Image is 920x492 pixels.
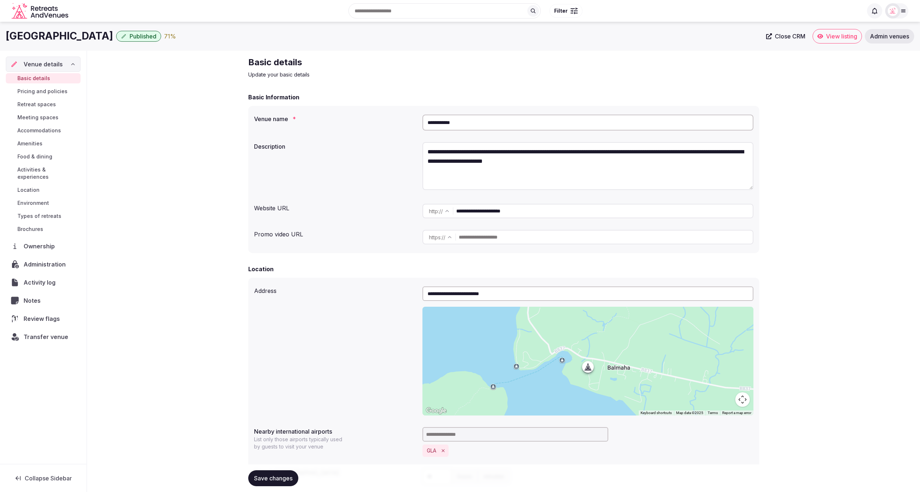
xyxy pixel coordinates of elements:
button: Transfer venue [6,329,81,344]
button: Filter [549,4,582,18]
a: Types of retreats [6,211,81,221]
span: Published [130,33,156,40]
span: Filter [554,7,568,15]
a: Pricing and policies [6,86,81,96]
span: Save changes [254,475,293,482]
span: Activity log [24,278,58,287]
a: Visit the homepage [12,3,70,19]
span: Pricing and policies [17,88,68,95]
a: Close CRM [762,29,810,44]
span: Collapse Sidebar [25,475,72,482]
a: Basic details [6,73,81,83]
svg: Retreats and Venues company logo [12,3,70,19]
a: Brochures [6,224,81,234]
span: Accommodations [17,127,61,134]
div: 71 % [164,32,176,41]
span: Review flags [24,314,63,323]
a: Activities & experiences [6,165,81,182]
button: Save changes [248,470,298,486]
span: Amenities [17,140,42,147]
span: 1 [12,316,18,322]
span: Venue details [24,60,63,69]
a: 1Review flags [6,311,81,326]
span: Environment [17,199,49,207]
a: Ownership [6,239,81,254]
span: Close CRM [775,33,805,40]
span: Transfer venue [24,332,68,341]
span: Meeting spaces [17,114,58,121]
a: Accommodations [6,125,81,136]
span: Ownership [24,242,58,251]
span: Location [17,186,40,194]
a: Admin venues [865,29,914,44]
button: Collapse Sidebar [6,470,81,486]
span: Types of retreats [17,212,61,220]
a: View listing [813,29,862,44]
a: Retreat spaces [6,99,81,109]
img: miaceralde [888,6,898,16]
span: Notes [24,296,44,305]
a: Environment [6,198,81,208]
a: Location [6,185,81,195]
a: Notes [6,293,81,308]
a: Administration [6,257,81,272]
span: Food & dining [17,153,52,160]
a: Food & dining [6,152,81,162]
span: Retreat spaces [17,101,56,108]
span: Administration [24,260,69,269]
a: Activity log [6,275,81,290]
h1: [GEOGRAPHIC_DATA] [6,29,113,43]
span: View listing [826,33,857,40]
span: Admin venues [870,33,909,40]
span: Basic details [17,75,50,82]
a: Meeting spaces [6,112,81,123]
button: 71% [164,32,176,41]
button: Published [116,31,161,42]
a: Amenities [6,138,81,149]
span: Brochures [17,226,43,233]
span: Activities & experiences [17,166,78,181]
